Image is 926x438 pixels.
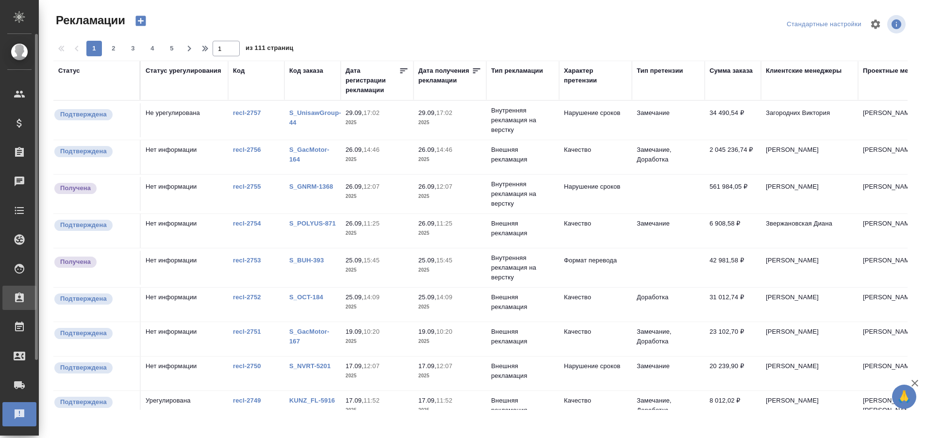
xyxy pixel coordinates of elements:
[125,44,141,53] span: 3
[761,251,858,285] td: [PERSON_NAME]
[364,146,380,153] p: 14:46
[60,110,107,119] p: Подтверждена
[346,146,364,153] p: 26.09,
[164,41,180,56] button: 5
[346,293,364,301] p: 25.09,
[364,220,380,227] p: 11:25
[233,66,245,76] div: Код
[705,322,761,356] td: 23 102,70 ₽
[141,140,228,174] td: Нет информации
[486,391,559,425] td: Внешняя рекламация
[705,103,761,137] td: 34 490,54 ₽
[761,214,858,248] td: Звержановская Диана
[418,155,481,164] p: 2025
[418,118,481,128] p: 2025
[637,66,683,76] div: Тип претензии
[436,146,452,153] p: 14:46
[364,257,380,264] p: 15:45
[761,357,858,390] td: [PERSON_NAME]
[53,13,125,28] span: Рекламации
[418,293,436,301] p: 25.09,
[233,109,261,116] a: recl-2757
[632,322,705,356] td: Замечание, Доработка
[486,175,559,213] td: Внутренняя рекламация на верстку
[60,183,91,193] p: Получена
[346,371,409,381] p: 2025
[141,322,228,356] td: Нет информации
[705,177,761,211] td: 561 984,05 ₽
[418,228,481,238] p: 2025
[486,101,559,140] td: Внутренняя рекламация на верстку
[233,257,261,264] a: recl-2753
[141,103,228,137] td: Не урегулирована
[129,13,152,29] button: Создать
[486,288,559,322] td: Внешняя рекламация
[233,220,261,227] a: recl-2754
[233,293,261,301] a: recl-2752
[418,337,481,346] p: 2025
[146,66,221,76] div: Статус урегулирования
[766,66,842,76] div: Клиентские менеджеры
[364,397,380,404] p: 11:52
[418,183,436,190] p: 26.09,
[418,371,481,381] p: 2025
[364,109,380,116] p: 17:02
[141,357,228,390] td: Нет информации
[705,391,761,425] td: 8 012,02 ₽
[559,322,632,356] td: Качество
[436,328,452,335] p: 10:20
[364,293,380,301] p: 14:09
[559,357,632,390] td: Нарушение сроков
[141,288,228,322] td: Нет информации
[346,406,409,415] p: 2025
[418,397,436,404] p: 17.09,
[418,328,436,335] p: 19.09,
[486,214,559,248] td: Внешняя рекламация
[364,183,380,190] p: 12:07
[559,251,632,285] td: Формат перевода
[632,214,705,248] td: Замечание
[289,109,341,126] a: S_UnisawGroup-44
[632,103,705,137] td: Замечание
[705,357,761,390] td: 20 239,90 ₽
[60,220,107,230] p: Подтверждена
[761,140,858,174] td: [PERSON_NAME]
[761,288,858,322] td: [PERSON_NAME]
[164,44,180,53] span: 5
[233,146,261,153] a: recl-2756
[289,293,323,301] a: S_OCT-184
[145,44,160,53] span: 4
[346,109,364,116] p: 29.09,
[564,66,627,85] div: Характер претензии
[346,66,399,95] div: Дата регистрации рекламации
[141,177,228,211] td: Нет информации
[289,362,331,370] a: S_NVRT-5201
[559,214,632,248] td: Качество
[289,220,336,227] a: S_POLYUS-871
[289,146,329,163] a: S_GacMotor-164
[418,66,472,85] div: Дата получения рекламации
[60,328,107,338] p: Подтверждена
[436,362,452,370] p: 12:07
[233,183,261,190] a: recl-2755
[346,192,409,201] p: 2025
[784,17,864,32] div: split button
[761,322,858,356] td: [PERSON_NAME]
[141,391,228,425] td: Урегулирована
[58,66,80,76] div: Статус
[346,337,409,346] p: 2025
[436,257,452,264] p: 15:45
[632,391,705,425] td: Замечание, Доработка
[436,183,452,190] p: 12:07
[233,328,261,335] a: recl-2751
[896,387,912,407] span: 🙏
[289,397,335,404] a: KUNZ_FL-5916
[418,109,436,116] p: 29.09,
[632,288,705,322] td: Доработка
[418,362,436,370] p: 17.09,
[233,397,261,404] a: recl-2749
[418,146,436,153] p: 26.09,
[491,66,543,76] div: Тип рекламации
[60,146,107,156] p: Подтверждена
[761,177,858,211] td: [PERSON_NAME]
